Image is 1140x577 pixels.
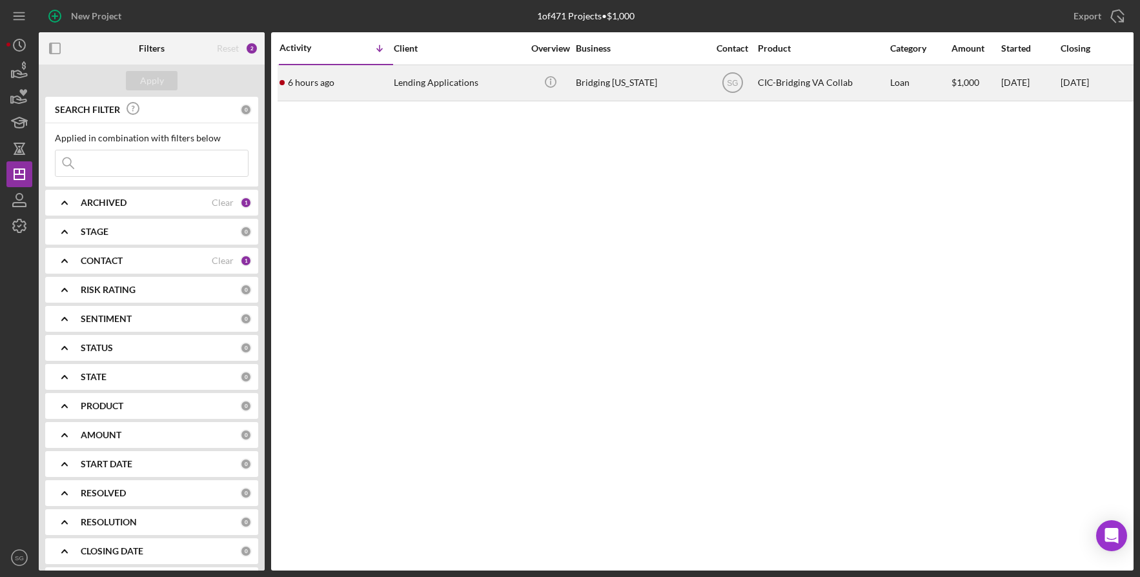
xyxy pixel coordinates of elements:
[139,43,165,54] b: Filters
[126,71,178,90] button: Apply
[240,458,252,470] div: 0
[727,79,738,88] text: SG
[15,554,24,562] text: SG
[576,66,705,100] div: Bridging [US_STATE]
[81,197,127,208] b: ARCHIVED
[288,77,334,88] time: 2025-08-18 14:23
[1074,3,1101,29] div: Export
[240,284,252,296] div: 0
[212,256,234,266] div: Clear
[240,255,252,267] div: 1
[212,197,234,208] div: Clear
[140,71,164,90] div: Apply
[81,517,137,527] b: RESOLUTION
[537,11,635,21] div: 1 of 471 Projects • $1,000
[1061,3,1134,29] button: Export
[576,43,705,54] div: Business
[394,66,523,100] div: Lending Applications
[240,545,252,557] div: 0
[890,66,950,100] div: Loan
[6,545,32,571] button: SG
[217,43,239,54] div: Reset
[240,400,252,412] div: 0
[1001,43,1059,54] div: Started
[81,488,126,498] b: RESOLVED
[81,227,108,237] b: STAGE
[240,226,252,238] div: 0
[526,43,575,54] div: Overview
[240,371,252,383] div: 0
[758,66,887,100] div: CIC-Bridging VA Collab
[240,197,252,208] div: 1
[240,313,252,325] div: 0
[240,429,252,441] div: 0
[81,401,123,411] b: PRODUCT
[240,487,252,499] div: 0
[81,343,113,353] b: STATUS
[240,516,252,528] div: 0
[758,43,887,54] div: Product
[245,42,258,55] div: 2
[240,342,252,354] div: 0
[55,105,120,115] b: SEARCH FILTER
[81,372,107,382] b: STATE
[708,43,757,54] div: Contact
[890,43,950,54] div: Category
[280,43,336,53] div: Activity
[39,3,134,29] button: New Project
[952,43,1000,54] div: Amount
[81,285,136,295] b: RISK RATING
[1061,77,1089,88] time: [DATE]
[1096,520,1127,551] div: Open Intercom Messenger
[81,314,132,324] b: SENTIMENT
[240,104,252,116] div: 0
[952,66,1000,100] div: $1,000
[1001,66,1059,100] div: [DATE]
[55,133,249,143] div: Applied in combination with filters below
[81,546,143,556] b: CLOSING DATE
[394,43,523,54] div: Client
[81,256,123,266] b: CONTACT
[81,459,132,469] b: START DATE
[81,430,121,440] b: AMOUNT
[71,3,121,29] div: New Project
